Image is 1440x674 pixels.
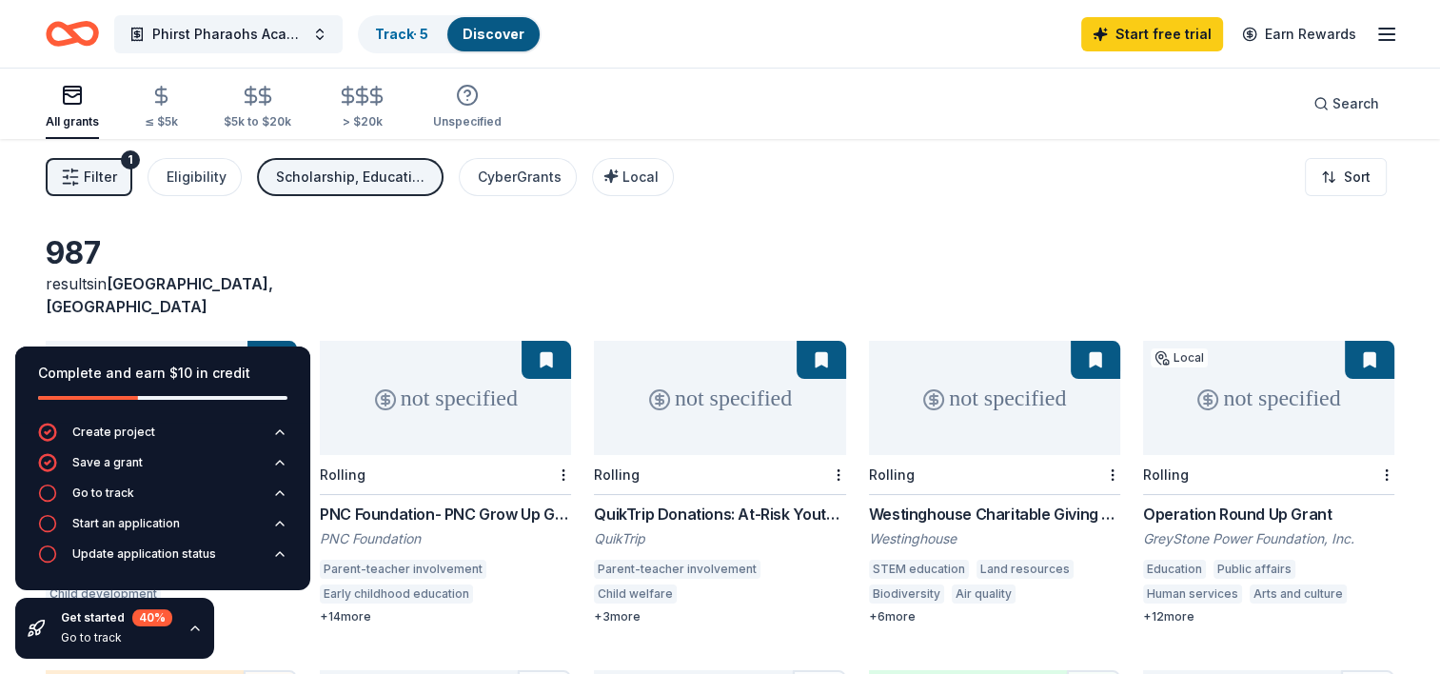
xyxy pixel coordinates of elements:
[1143,466,1189,483] div: Rolling
[478,166,562,188] div: CyberGrants
[46,274,273,316] span: in
[1298,85,1394,123] button: Search
[594,609,845,624] div: + 3 more
[72,425,155,440] div: Create project
[320,341,571,455] div: not specified
[38,423,287,453] button: Create project
[61,630,172,645] div: Go to track
[1143,341,1394,624] a: not specifiedLocalRollingOperation Round Up GrantGreyStone Power Foundation, Inc.EducationPublic ...
[433,114,502,129] div: Unspecified
[433,76,502,139] button: Unspecified
[320,341,571,624] a: not specifiedRollingPNC Foundation- PNC Grow Up GreatPNC FoundationParent-teacher involvementEarl...
[38,514,287,545] button: Start an application
[145,77,178,139] button: ≤ $5k
[38,545,287,575] button: Update application status
[463,26,524,42] a: Discover
[46,114,99,129] div: All grants
[145,114,178,129] div: ≤ $5k
[1305,158,1387,196] button: Sort
[84,166,117,188] span: Filter
[276,166,428,188] div: Scholarship, Education, Conference, Projects & programming
[869,529,1120,548] div: Westinghouse
[1143,529,1394,548] div: GreyStone Power Foundation, Inc.
[72,486,134,501] div: Go to track
[594,503,845,525] div: QuikTrip Donations: At-Risk Youth and Early Childhood Education
[152,23,305,46] span: Phirst Pharaohs Academy
[869,503,1120,525] div: Westinghouse Charitable Giving Program
[1344,166,1371,188] span: Sort
[594,529,845,548] div: QuikTrip
[869,466,915,483] div: Rolling
[320,529,571,548] div: PNC Foundation
[869,341,1120,455] div: not specified
[72,516,180,531] div: Start an application
[1143,503,1394,525] div: Operation Round Up Grant
[114,15,343,53] button: Phirst Pharaohs Academy
[257,158,444,196] button: Scholarship, Education, Conference, Projects & programming
[61,609,172,626] div: Get started
[148,158,242,196] button: Eligibility
[320,466,365,483] div: Rolling
[1213,560,1295,579] div: Public affairs
[976,560,1074,579] div: Land resources
[869,341,1120,624] a: not specifiedRollingWestinghouse Charitable Giving ProgramWestinghouseSTEM educationLand resource...
[1143,560,1206,579] div: Education
[38,453,287,484] button: Save a grant
[952,585,1016,604] div: Air quality
[594,560,760,579] div: Parent-teacher involvement
[46,274,273,316] span: [GEOGRAPHIC_DATA], [GEOGRAPHIC_DATA]
[1143,585,1242,604] div: Human services
[1151,348,1208,367] div: Local
[46,76,99,139] button: All grants
[320,560,486,579] div: Parent-teacher involvement
[46,11,99,56] a: Home
[1231,17,1368,51] a: Earn Rewards
[592,158,674,196] button: Local
[121,150,140,169] div: 1
[358,15,542,53] button: Track· 5Discover
[1143,609,1394,624] div: + 12 more
[1250,585,1347,604] div: Arts and culture
[869,560,969,579] div: STEM education
[38,362,287,385] div: Complete and earn $10 in credit
[1081,17,1223,51] a: Start free trial
[375,26,428,42] a: Track· 5
[38,484,287,514] button: Go to track
[320,585,473,604] div: Early childhood education
[46,158,132,196] button: Filter1
[337,77,387,139] button: > $20k
[869,585,944,604] div: Biodiversity
[594,466,640,483] div: Rolling
[1143,341,1394,455] div: not specified
[320,503,571,525] div: PNC Foundation- PNC Grow Up Great
[684,585,838,604] div: Early childhood education
[320,609,571,624] div: + 14 more
[337,114,387,129] div: > $20k
[224,114,291,129] div: $5k to $20k
[869,609,1120,624] div: + 6 more
[46,272,297,318] div: results
[594,585,677,604] div: Child welfare
[167,166,227,188] div: Eligibility
[72,455,143,470] div: Save a grant
[594,341,845,455] div: not specified
[622,168,659,185] span: Local
[132,609,172,626] div: 40 %
[459,158,577,196] button: CyberGrants
[224,77,291,139] button: $5k to $20k
[594,341,845,624] a: not specifiedRollingQuikTrip Donations: At-Risk Youth and Early Childhood EducationQuikTripParent...
[46,234,297,272] div: 987
[1332,92,1379,115] span: Search
[72,546,216,562] div: Update application status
